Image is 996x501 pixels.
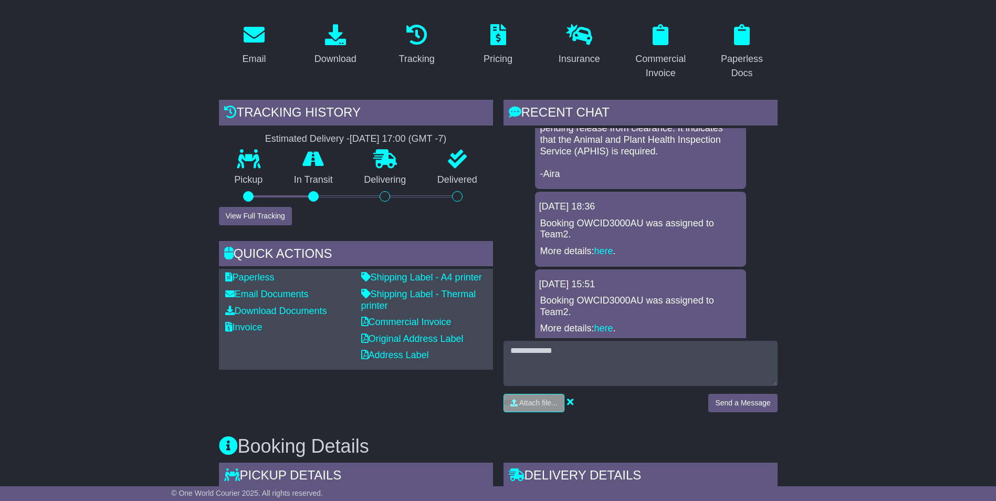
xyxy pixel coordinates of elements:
[477,20,519,70] a: Pricing
[219,133,493,145] div: Estimated Delivery -
[225,289,309,299] a: Email Documents
[484,52,512,66] div: Pricing
[349,174,422,186] p: Delivering
[361,289,476,311] a: Shipping Label - Thermal printer
[219,174,279,186] p: Pickup
[235,20,272,70] a: Email
[278,174,349,186] p: In Transit
[594,323,613,333] a: here
[361,317,452,327] a: Commercial Invoice
[552,20,607,70] a: Insurance
[540,100,741,180] p: UPS record shows that the shipment has arrived in the [GEOGRAPHIC_DATA] and is pending release fr...
[632,52,689,80] div: Commercial Invoice
[314,52,357,66] div: Download
[242,52,266,66] div: Email
[540,295,741,318] p: Booking OWCID3000AU was assigned to Team2.
[504,463,778,491] div: Delivery Details
[714,52,771,80] div: Paperless Docs
[708,394,777,412] button: Send a Message
[504,100,778,128] div: RECENT CHAT
[361,333,464,344] a: Original Address Label
[219,463,493,491] div: Pickup Details
[539,279,742,290] div: [DATE] 15:51
[707,20,778,84] a: Paperless Docs
[350,133,446,145] div: [DATE] 17:00 (GMT -7)
[540,246,741,257] p: More details: .
[540,218,741,241] p: Booking OWCID3000AU was assigned to Team2.
[308,20,363,70] a: Download
[539,201,742,213] div: [DATE] 18:36
[540,323,741,335] p: More details: .
[559,52,600,66] div: Insurance
[225,322,263,332] a: Invoice
[361,350,429,360] a: Address Label
[219,241,493,269] div: Quick Actions
[361,272,482,283] a: Shipping Label - A4 printer
[171,489,323,497] span: © One World Courier 2025. All rights reserved.
[594,246,613,256] a: here
[219,207,292,225] button: View Full Tracking
[392,20,441,70] a: Tracking
[219,436,778,457] h3: Booking Details
[625,20,696,84] a: Commercial Invoice
[399,52,434,66] div: Tracking
[422,174,493,186] p: Delivered
[225,306,327,316] a: Download Documents
[219,100,493,128] div: Tracking history
[225,272,275,283] a: Paperless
